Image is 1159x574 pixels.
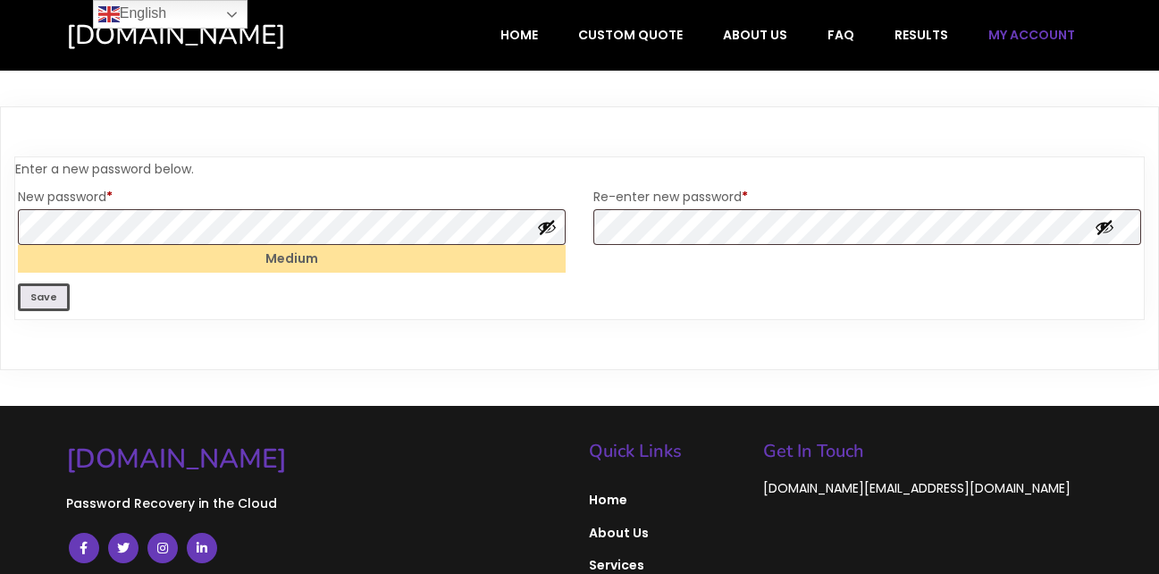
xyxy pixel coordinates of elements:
[1077,209,1132,245] button: Show password
[589,492,745,508] span: Home
[723,27,787,43] span: About Us
[66,18,362,53] a: [DOMAIN_NAME]
[500,27,538,43] span: Home
[18,184,566,209] label: New password
[589,484,745,516] a: Home
[894,27,948,43] span: Results
[482,18,557,52] a: Home
[589,443,745,460] h5: Quick Links
[66,491,571,516] p: Password Recovery in the Cloud
[15,158,1144,181] p: Enter a new password below.
[578,27,683,43] span: Custom Quote
[763,479,1071,498] a: [DOMAIN_NAME][EMAIL_ADDRESS][DOMAIN_NAME]
[763,443,1094,460] h5: Get In Touch
[66,442,571,477] a: [DOMAIN_NAME]
[809,18,873,52] a: FAQ
[763,479,1071,497] span: [DOMAIN_NAME][EMAIL_ADDRESS][DOMAIN_NAME]
[988,27,1075,43] span: My account
[589,517,745,549] a: About Us
[98,4,120,25] img: en
[18,245,566,273] div: Medium
[537,217,557,237] button: Show password
[876,18,967,52] a: Results
[559,18,701,52] a: Custom Quote
[589,557,745,573] span: Services
[18,283,70,311] button: Save
[593,184,1141,209] label: Re-enter new password
[970,18,1094,52] a: My account
[589,525,745,541] span: About Us
[704,18,806,52] a: About Us
[827,27,854,43] span: FAQ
